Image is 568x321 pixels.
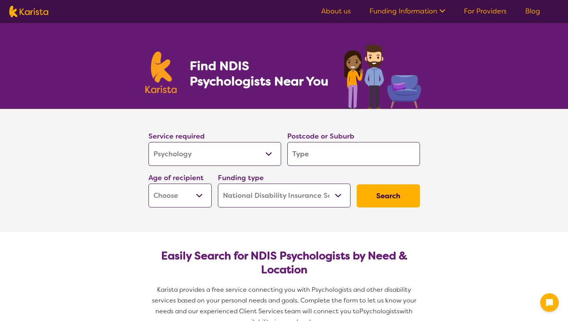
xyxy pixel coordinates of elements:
button: Search [357,184,420,207]
a: Funding Information [369,7,445,16]
span: Psychologists [359,307,399,315]
a: About us [321,7,351,16]
a: For Providers [464,7,507,16]
label: Age of recipient [148,173,204,182]
h2: Easily Search for NDIS Psychologists by Need & Location [155,249,414,277]
img: psychology [341,42,423,109]
img: Karista logo [145,52,177,93]
img: Karista logo [9,6,48,17]
a: Blog [525,7,540,16]
h1: Find NDIS Psychologists Near You [190,58,332,89]
span: Karista provides a free service connecting you with Psychologists and other disability services b... [152,286,418,315]
input: Type [287,142,420,166]
label: Service required [148,132,205,141]
label: Postcode or Suburb [287,132,354,141]
label: Funding type [218,173,264,182]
